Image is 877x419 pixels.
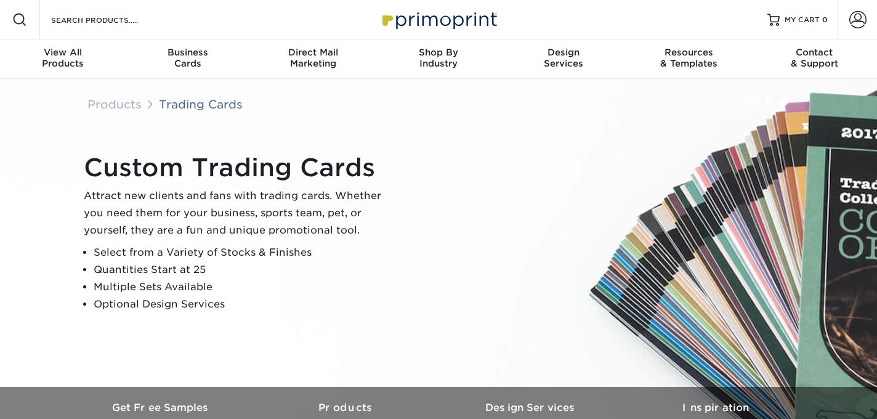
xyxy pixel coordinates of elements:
[84,153,392,182] h1: Custom Trading Cards
[501,39,626,79] a: DesignServices
[69,402,254,413] h3: Get Free Samples
[84,187,392,239] p: Attract new clients and fans with trading cards. Whether you need them for your business, sports ...
[125,39,250,79] a: BusinessCards
[626,39,751,79] a: Resources& Templates
[94,244,392,261] li: Select from a Variety of Stocks & Finishes
[626,47,751,69] div: & Templates
[94,279,392,296] li: Multiple Sets Available
[376,47,501,69] div: Industry
[159,97,243,111] a: Trading Cards
[752,39,877,79] a: Contact& Support
[752,47,877,58] span: Contact
[501,47,626,58] span: Design
[94,296,392,313] li: Optional Design Services
[438,402,623,413] h3: Design Services
[376,47,501,58] span: Shop By
[251,47,376,69] div: Marketing
[623,402,808,413] h3: Inspiration
[125,47,250,58] span: Business
[251,47,376,58] span: Direct Mail
[785,15,820,25] span: MY CART
[94,261,392,279] li: Quantities Start at 25
[822,15,828,24] span: 0
[501,47,626,69] div: Services
[87,97,142,111] a: Products
[50,12,170,27] input: SEARCH PRODUCTS.....
[377,6,500,33] img: Primoprint
[752,47,877,69] div: & Support
[125,47,250,69] div: Cards
[626,47,751,58] span: Resources
[254,402,438,413] h3: Products
[376,39,501,79] a: Shop ByIndustry
[251,39,376,79] a: Direct MailMarketing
